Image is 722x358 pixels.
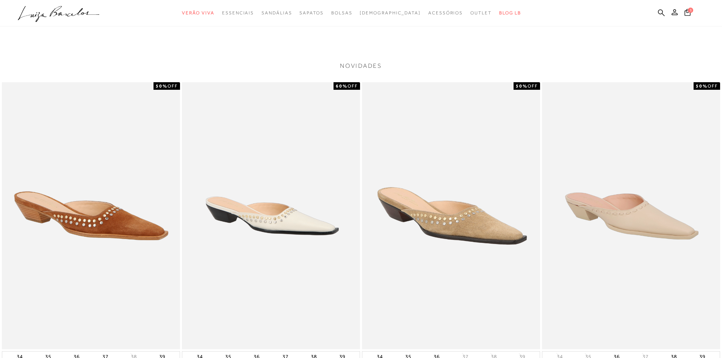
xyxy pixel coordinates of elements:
img: MULE EM COURO OFF WHITE COM REBITES MULTI METÁLICOS [182,82,360,349]
span: OFF [528,83,538,89]
a: noSubCategoriesText [299,6,323,20]
a: noSubCategoriesText [222,6,254,20]
span: Sapatos [299,10,323,16]
span: OFF [348,83,358,89]
span: Acessórios [428,10,463,16]
span: 1 [688,8,693,13]
span: Essenciais [222,10,254,16]
a: BLOG LB [499,6,521,20]
a: noSubCategoriesText [470,6,492,20]
img: MULE EM CAMURÇA CARAMELO COM REBITES MULTI METÁLICOS [2,82,180,349]
span: Outlet [470,10,492,16]
a: noSubCategoriesText [262,6,292,20]
span: OFF [168,83,178,89]
img: MULE EM COURO BEGE COM PESPONTO EM COURO [542,82,720,349]
span: [DEMOGRAPHIC_DATA] [360,10,421,16]
img: MULE EM CAMURÇA BEGE COM REBITES MULTI METÁLICOS [362,82,540,349]
strong: 50% [516,83,528,89]
span: OFF [708,83,718,89]
a: noSubCategoriesText [182,6,215,20]
span: BLOG LB [499,10,521,16]
a: noSubCategoriesText [360,6,421,20]
strong: 60% [336,83,348,89]
strong: 50% [696,83,708,89]
strong: 50% [156,83,168,89]
a: noSubCategoriesText [428,6,463,20]
span: Sandálias [262,10,292,16]
a: noSubCategoriesText [331,6,352,20]
span: Bolsas [331,10,352,16]
span: Verão Viva [182,10,215,16]
button: 1 [682,8,693,19]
